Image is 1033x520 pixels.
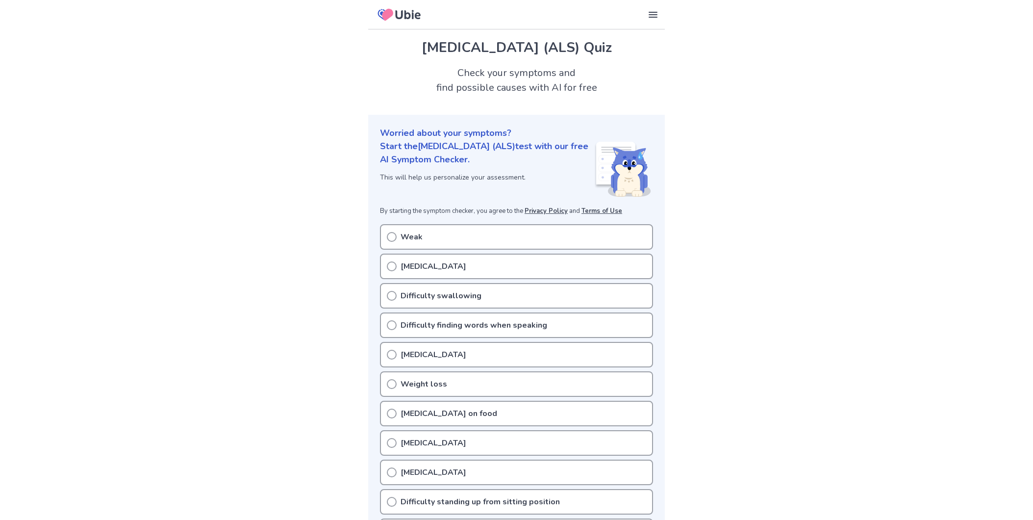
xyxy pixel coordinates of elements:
p: Difficulty finding words when speaking [401,319,547,331]
p: Difficulty standing up from sitting position [401,496,560,508]
p: [MEDICAL_DATA] [401,260,466,272]
p: Worried about your symptoms? [380,127,653,140]
p: Difficulty swallowing [401,290,481,302]
p: [MEDICAL_DATA] [401,467,466,478]
a: Terms of Use [581,207,622,215]
p: Start the [MEDICAL_DATA] (ALS) test with our free AI Symptom Checker. [380,140,594,166]
p: This will help us personalize your assessment. [380,172,594,182]
h1: [MEDICAL_DATA] (ALS) Quiz [380,37,653,58]
p: Weak [401,231,423,243]
p: Weight loss [401,378,447,390]
a: Privacy Policy [525,207,568,215]
p: By starting the symptom checker, you agree to the and [380,207,653,216]
h2: Check your symptoms and find possible causes with AI for free [368,66,665,95]
p: [MEDICAL_DATA] [401,349,466,361]
img: Shiba [594,142,651,197]
p: [MEDICAL_DATA] [401,437,466,449]
p: [MEDICAL_DATA] on food [401,408,497,419]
